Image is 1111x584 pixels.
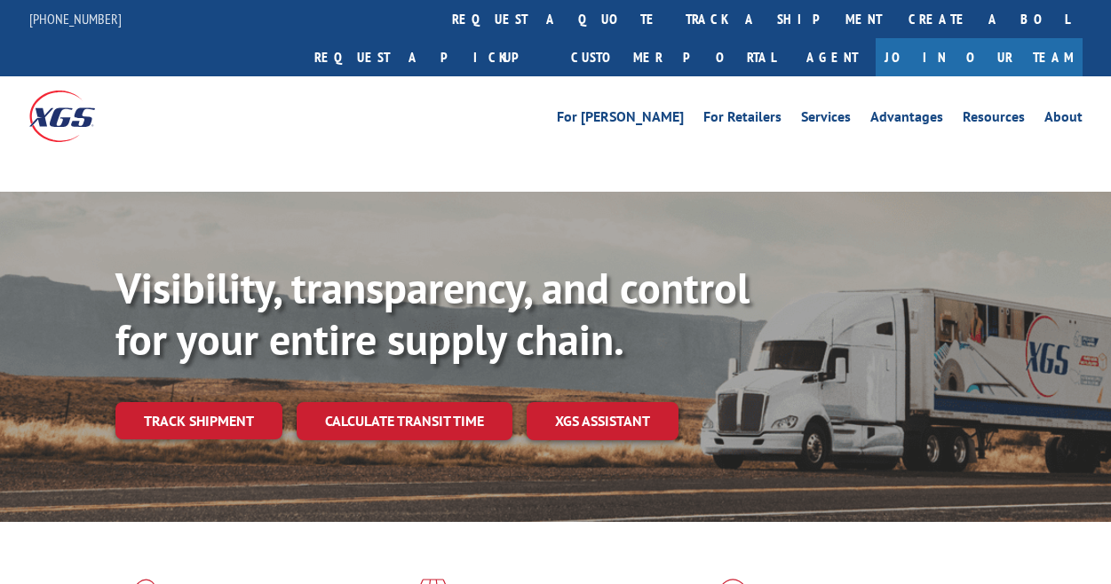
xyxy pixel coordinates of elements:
[876,38,1083,76] a: Join Our Team
[789,38,876,76] a: Agent
[115,260,750,367] b: Visibility, transparency, and control for your entire supply chain.
[29,10,122,28] a: [PHONE_NUMBER]
[801,110,851,130] a: Services
[297,402,512,440] a: Calculate transit time
[301,38,558,76] a: Request a pickup
[703,110,782,130] a: For Retailers
[527,402,679,440] a: XGS ASSISTANT
[115,402,282,439] a: Track shipment
[1044,110,1083,130] a: About
[558,38,789,76] a: Customer Portal
[870,110,943,130] a: Advantages
[963,110,1025,130] a: Resources
[557,110,684,130] a: For [PERSON_NAME]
